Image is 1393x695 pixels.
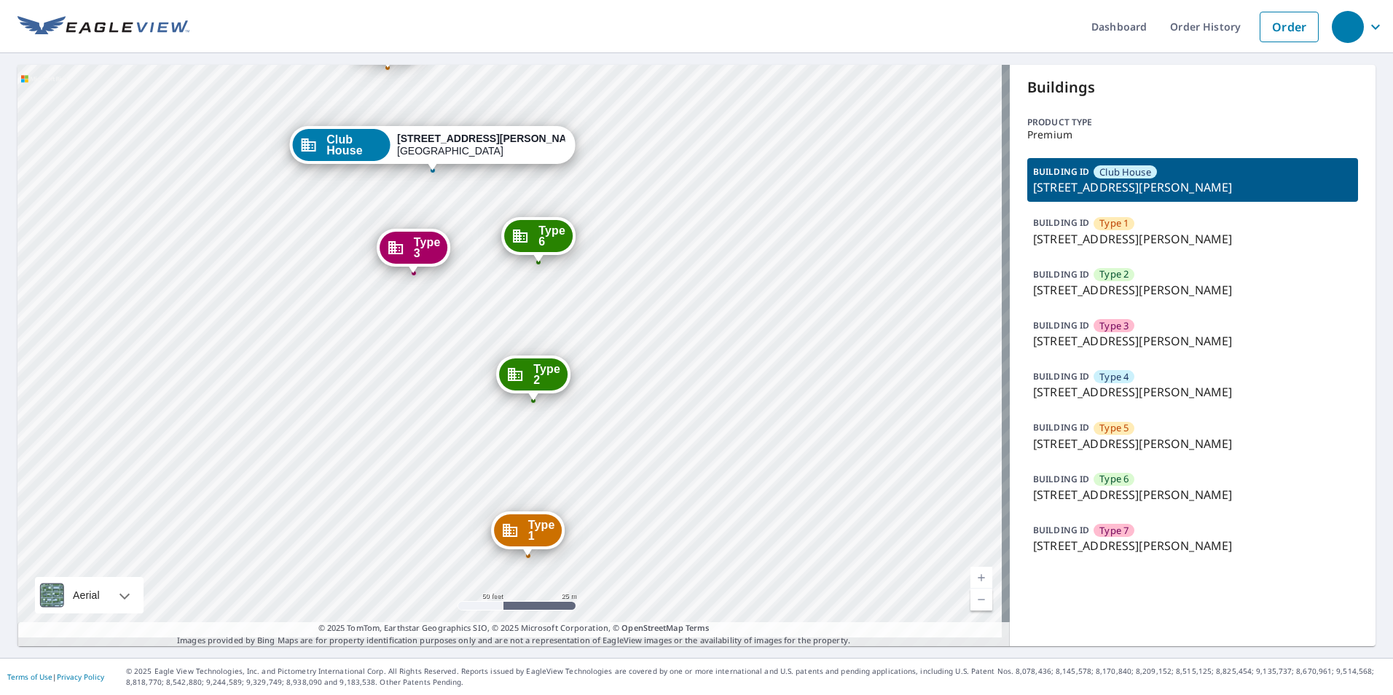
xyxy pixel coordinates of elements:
[1099,165,1151,179] span: Club House
[318,622,710,635] span: © 2025 TomTom, Earthstar Geographics SIO, © 2025 Microsoft Corporation, ©
[1260,12,1319,42] a: Order
[496,356,570,401] div: Dropped pin, building Type 2, Commercial property, 6005 Vermillion St Fort Worth, TX 76119
[1099,421,1129,435] span: Type 5
[289,126,576,171] div: Dropped pin, building Club House, Commercial property, 5920 Vermillion St Fort Worth, TX 76119
[1027,76,1358,98] p: Buildings
[1099,370,1129,384] span: Type 4
[1099,216,1129,230] span: Type 1
[414,237,441,259] span: Type 3
[1033,319,1089,331] p: BUILDING ID
[1033,473,1089,485] p: BUILDING ID
[397,133,565,157] div: [GEOGRAPHIC_DATA]
[1033,370,1089,382] p: BUILDING ID
[1033,230,1352,248] p: [STREET_ADDRESS][PERSON_NAME]
[377,229,451,274] div: Dropped pin, building Type 3, Commercial property, 6000 Vermillion St Fort Worth, TX 76119
[326,134,382,156] span: Club House
[7,672,52,682] a: Terms of Use
[126,666,1386,688] p: © 2025 Eagle View Technologies, Inc. and Pictometry International Corp. All Rights Reserved. Repo...
[1099,524,1129,538] span: Type 7
[533,364,560,385] span: Type 2
[1099,319,1129,333] span: Type 3
[68,577,104,613] div: Aerial
[528,519,555,541] span: Type 1
[1033,524,1089,536] p: BUILDING ID
[1033,537,1352,554] p: [STREET_ADDRESS][PERSON_NAME]
[621,622,683,633] a: OpenStreetMap
[397,133,585,144] strong: [STREET_ADDRESS][PERSON_NAME]
[1033,268,1089,280] p: BUILDING ID
[1027,129,1358,141] p: Premium
[1027,116,1358,129] p: Product type
[17,622,1010,646] p: Images provided by Bing Maps are for property identification purposes only and are not a represen...
[970,567,992,589] a: Current Level 19, Zoom In
[1033,216,1089,229] p: BUILDING ID
[57,672,104,682] a: Privacy Policy
[1099,472,1129,486] span: Type 6
[1033,165,1089,178] p: BUILDING ID
[1033,421,1089,433] p: BUILDING ID
[970,589,992,610] a: Current Level 19, Zoom Out
[1033,383,1352,401] p: [STREET_ADDRESS][PERSON_NAME]
[1033,281,1352,299] p: [STREET_ADDRESS][PERSON_NAME]
[1033,332,1352,350] p: [STREET_ADDRESS][PERSON_NAME]
[1099,267,1129,281] span: Type 2
[491,511,565,557] div: Dropped pin, building Type 1, Commercial property, 6009 Vermillion St Fort Worth, TX 76119
[7,672,104,681] p: |
[1033,486,1352,503] p: [STREET_ADDRESS][PERSON_NAME]
[501,217,576,262] div: Dropped pin, building Type 6, Commercial property, 6001 Vermillion St Fort Worth, TX 76119
[1033,178,1352,196] p: [STREET_ADDRESS][PERSON_NAME]
[17,16,189,38] img: EV Logo
[686,622,710,633] a: Terms
[1033,435,1352,452] p: [STREET_ADDRESS][PERSON_NAME]
[35,577,144,613] div: Aerial
[538,225,565,247] span: Type 6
